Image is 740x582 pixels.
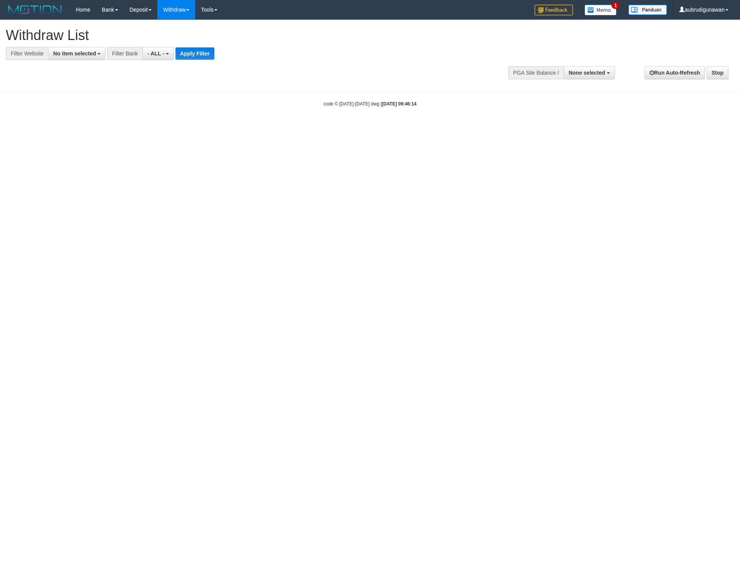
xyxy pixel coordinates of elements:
button: - ALL - [142,47,174,60]
span: 1 [611,2,620,9]
button: None selected [564,66,615,79]
img: MOTION_logo.png [6,4,64,15]
img: Button%20Memo.svg [585,5,617,15]
span: No item selected [53,50,96,57]
h1: Withdraw List [6,28,486,43]
img: panduan.png [628,5,667,15]
div: Filter Website [6,47,48,60]
strong: [DATE] 09:46:14 [382,101,416,107]
img: Feedback.jpg [535,5,573,15]
button: No item selected [48,47,105,60]
small: code © [DATE]-[DATE] dwg | [324,101,417,107]
span: - ALL - [147,50,164,57]
a: Run Auto-Refresh [645,66,705,79]
div: PGA Site Balance / [508,66,564,79]
div: Filter Bank [107,47,142,60]
button: Apply Filter [175,47,214,60]
span: None selected [569,70,605,76]
a: Stop [707,66,728,79]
